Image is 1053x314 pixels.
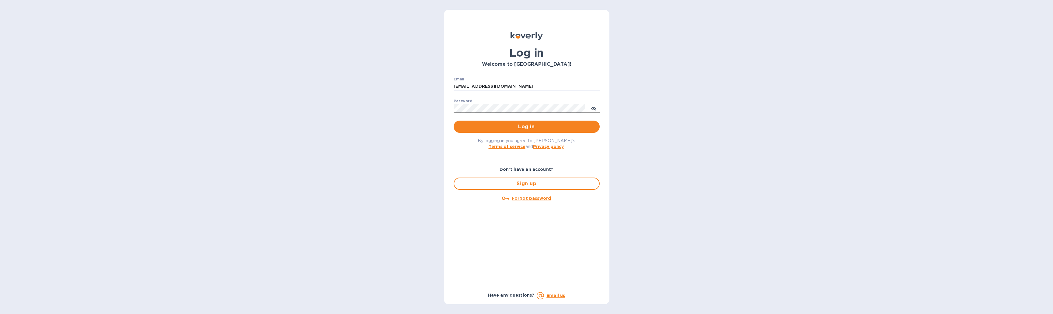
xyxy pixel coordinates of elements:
label: Email [454,77,464,81]
b: Don't have an account? [500,167,553,172]
img: Koverly [511,32,543,40]
span: By logging in you agree to [PERSON_NAME]'s and . [478,138,575,149]
h3: Welcome to [GEOGRAPHIC_DATA]! [454,62,600,67]
button: Log in [454,121,600,133]
label: Password [454,99,472,103]
h1: Log in [454,46,600,59]
b: Have any questions? [488,293,535,298]
a: Terms of service [489,144,525,149]
u: Forgot password [512,196,551,201]
button: Sign up [454,178,600,190]
button: toggle password visibility [588,102,600,114]
a: Privacy policy [533,144,564,149]
span: Sign up [459,180,594,187]
a: Email us [546,293,565,298]
span: Log in [459,123,595,130]
input: Enter email address [454,82,600,91]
